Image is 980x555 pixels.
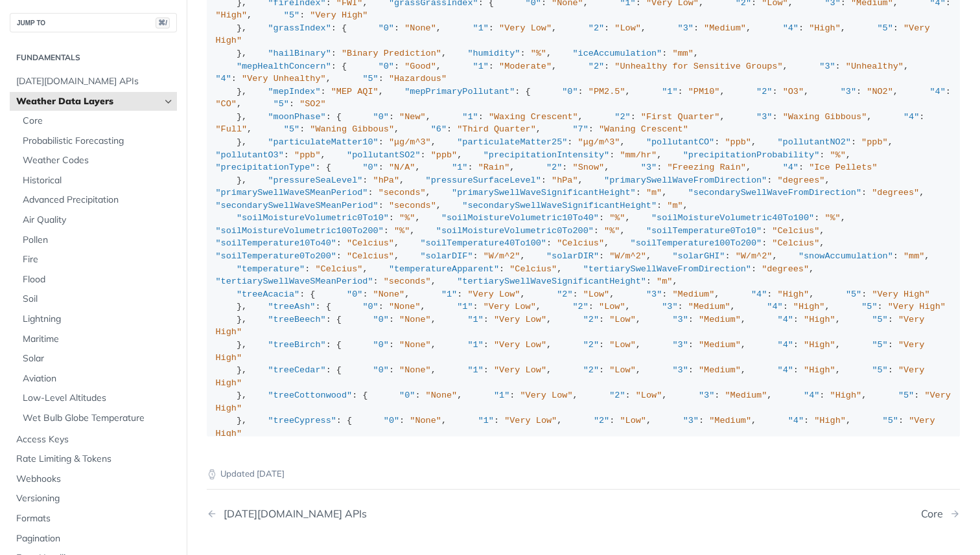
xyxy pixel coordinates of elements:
span: "Very Low" [494,365,546,375]
span: "4" [751,289,767,299]
span: "SO2" [299,99,326,109]
span: "New" [399,112,426,122]
span: "pressureSurfaceLevel" [426,176,541,185]
span: "High" [793,302,825,311]
span: "Full" [216,124,248,134]
span: "%" [604,226,620,236]
span: "tertiarySwellWaveSMeanPeriod" [216,277,373,286]
span: "pollutantO3" [216,150,284,160]
span: "5" [872,365,887,375]
div: Core [921,508,950,520]
span: "5" [284,10,299,20]
span: "None" [399,340,431,350]
span: "soilTemperature10To40" [216,238,336,248]
span: "3" [672,340,688,350]
span: "High" [809,23,841,33]
span: "Waning Crescent" [599,124,688,134]
span: "treeCottonwood" [268,391,353,400]
span: "None" [399,315,431,324]
span: "mepIndex" [268,87,321,96]
a: Weather Codes [16,151,177,170]
span: "pollutantSO2" [347,150,420,160]
span: "hPa" [373,176,400,185]
span: "Good" [404,62,436,71]
span: "Low" [609,340,636,350]
span: "MEP AQI" [331,87,379,96]
span: "Very Low" [504,416,557,425]
span: "0" [373,112,389,122]
span: "Celcius" [772,226,819,236]
span: "5" [362,74,378,84]
span: Advanced Precipitation [23,194,174,207]
span: "1" [467,340,483,350]
span: "5" [872,340,887,350]
span: "seconds" [379,188,426,198]
span: Air Quality [23,214,174,227]
span: "0" [379,62,394,71]
span: "μg/m^3" [578,137,620,147]
span: "0" [373,315,389,324]
span: "ppb" [861,137,888,147]
span: "Low" [609,365,636,375]
span: "W/m^2" [609,251,646,261]
span: "4" [778,340,793,350]
span: "μg/m^3" [389,137,431,147]
span: Formats [16,512,174,525]
span: "4" [778,315,793,324]
span: "precipitationType" [216,163,316,172]
span: "seconds" [389,201,436,210]
span: "temperatureApparent" [389,264,499,274]
span: "1" [494,391,509,400]
span: "iceAccumulation" [572,49,662,58]
span: "treeAsh" [268,302,316,311]
span: "soilMoistureVolumetric0To10" [237,213,389,223]
span: "High" [804,340,835,350]
a: Advanced Precipitation [16,190,177,210]
a: Pollen [16,231,177,250]
span: Wet Bulb Globe Temperature [23,412,174,425]
span: "snowAccumulation" [799,251,893,261]
span: "Low" [583,289,610,299]
span: "2" [583,340,599,350]
span: "tertiarySwellWaveSignificantHeight" [457,277,646,286]
span: "PM10" [688,87,720,96]
span: "0" [362,302,378,311]
span: "Unhealthy" [846,62,904,71]
span: "1" [467,315,483,324]
span: "treeCypress" [268,416,336,425]
span: "4" [930,87,946,96]
a: [DATE][DOMAIN_NAME] APIs [10,72,177,91]
span: "pollutantCO" [646,137,714,147]
span: "Waxing Crescent" [489,112,578,122]
span: "First Quarter" [641,112,720,122]
span: "Low" [620,416,646,425]
span: "soilTemperature40To100" [421,238,546,248]
span: "Unhealthy for Sensitive Groups" [614,62,782,71]
span: "3" [678,23,694,33]
span: Flood [23,273,174,286]
a: Core [16,111,177,131]
span: Webhooks [16,473,174,486]
span: Aviation [23,372,174,385]
span: "soilMoistureVolumetric0To200" [436,226,594,236]
span: "4" [804,391,819,400]
span: "5" [846,289,861,299]
span: "Hazardous" [389,74,447,84]
span: "5" [872,315,887,324]
span: Historical [23,174,174,187]
span: "2" [609,391,625,400]
a: Access Keys [10,430,177,449]
span: "5" [877,23,892,33]
span: "3" [683,416,699,425]
span: "m" [667,201,682,210]
span: "m" [657,277,672,286]
span: "Waxing Gibbous" [783,112,867,122]
span: "Very High" [216,340,930,363]
span: "Celcius" [347,251,394,261]
span: "moonPhase" [268,112,326,122]
span: "1" [462,112,478,122]
span: "%" [824,213,840,223]
span: "Celcius" [772,238,819,248]
span: "pollutantNO2" [777,137,850,147]
span: "High" [804,315,835,324]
